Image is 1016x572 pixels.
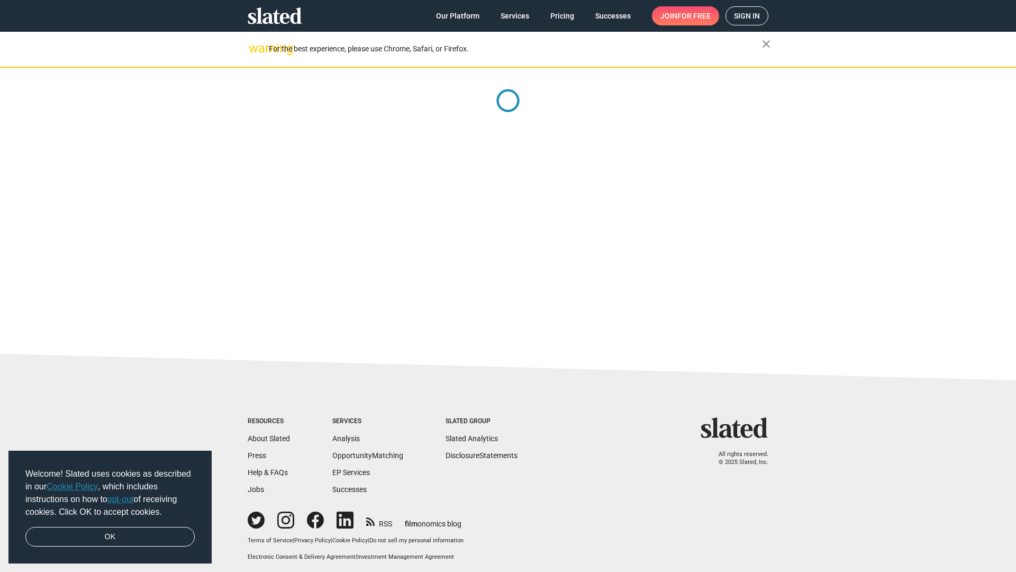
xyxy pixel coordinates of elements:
[332,537,368,544] a: Cookie Policy
[332,485,367,494] a: Successes
[248,553,356,560] a: Electronic Consent & Delivery Agreement
[550,6,574,25] span: Pricing
[248,537,293,544] a: Terms of Service
[436,6,479,25] span: Our Platform
[405,520,418,528] span: film
[293,537,294,544] span: |
[660,6,711,25] span: Join
[368,537,369,544] span: |
[332,468,370,477] a: EP Services
[369,537,464,545] button: Do not sell my personal information
[366,513,392,529] a: RSS
[501,6,529,25] span: Services
[269,42,762,56] div: For the best experience, please use Chrome, Safari, or Firefox.
[677,6,711,25] span: for free
[331,537,332,544] span: |
[248,468,288,477] a: Help & FAQs
[107,495,134,504] a: opt-out
[47,482,98,491] a: Cookie Policy
[652,6,719,25] a: Joinfor free
[25,468,195,519] span: Welcome! Slated uses cookies as described in our , which includes instructions on how to of recei...
[249,42,261,55] mat-icon: warning
[734,7,760,25] span: Sign in
[446,451,518,460] a: DisclosureStatements
[428,6,488,25] a: Our Platform
[725,6,768,25] a: Sign in
[707,451,768,466] p: All rights reserved. © 2025 Slated, Inc.
[357,553,454,560] a: Investment Management Agreement
[8,451,212,564] div: cookieconsent
[332,434,360,443] a: Analysis
[294,537,331,544] a: Privacy Policy
[248,417,290,426] div: Resources
[332,451,403,460] a: OpportunityMatching
[25,527,195,547] a: dismiss cookie message
[248,451,266,460] a: Press
[248,485,264,494] a: Jobs
[446,417,518,426] div: Slated Group
[760,38,773,50] mat-icon: close
[405,511,461,529] a: filmonomics blog
[492,6,538,25] a: Services
[587,6,639,25] a: Successes
[356,553,357,560] span: |
[542,6,583,25] a: Pricing
[248,434,290,443] a: About Slated
[332,417,403,426] div: Services
[595,6,631,25] span: Successes
[446,434,498,443] a: Slated Analytics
